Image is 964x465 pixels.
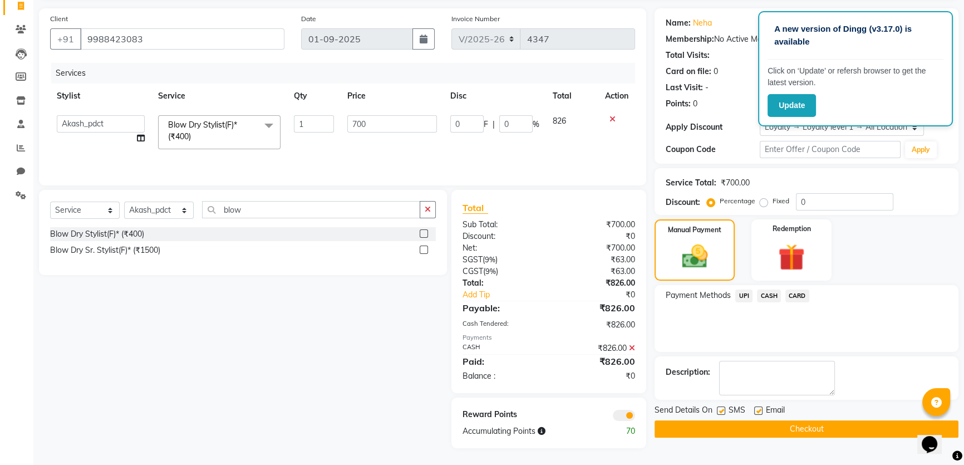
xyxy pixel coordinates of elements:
[484,119,488,130] span: F
[202,201,420,218] input: Search or Scan
[714,66,718,77] div: 0
[655,420,958,438] button: Checkout
[454,409,549,421] div: Reward Points
[549,277,643,289] div: ₹826.00
[666,144,760,155] div: Coupon Code
[770,241,813,274] img: _gift.svg
[50,28,81,50] button: +91
[666,290,731,301] span: Payment Methods
[564,289,643,301] div: ₹0
[533,119,539,130] span: %
[666,33,714,45] div: Membership:
[693,98,697,110] div: 0
[549,342,643,354] div: ₹826.00
[596,425,643,437] div: 70
[168,120,237,141] span: Blow Dry Stylist(F)* (₹400)
[50,228,144,240] div: Blow Dry Stylist(F)* (₹400)
[451,14,500,24] label: Invoice Number
[917,420,953,454] iframe: chat widget
[549,355,643,368] div: ₹826.00
[668,225,721,235] label: Manual Payment
[546,84,598,109] th: Total
[454,342,549,354] div: CASH
[666,177,716,189] div: Service Total:
[757,290,781,302] span: CASH
[151,84,287,109] th: Service
[785,290,809,302] span: CARD
[549,242,643,254] div: ₹700.00
[720,196,755,206] label: Percentage
[485,267,496,276] span: 9%
[666,66,711,77] div: Card on file:
[80,28,284,50] input: Search by Name/Mobile/Email/Code
[50,84,151,109] th: Stylist
[773,196,789,206] label: Fixed
[454,242,549,254] div: Net:
[454,301,549,315] div: Payable:
[705,82,709,94] div: -
[454,266,549,277] div: ( )
[549,319,643,331] div: ₹826.00
[729,404,745,418] span: SMS
[549,254,643,266] div: ₹63.00
[666,50,710,61] div: Total Visits:
[666,366,710,378] div: Description:
[463,254,483,265] span: SGST
[549,301,643,315] div: ₹826.00
[549,266,643,277] div: ₹63.00
[773,224,811,234] label: Redemption
[735,290,752,302] span: UPI
[444,84,546,109] th: Disc
[666,121,760,133] div: Apply Discount
[454,425,597,437] div: Accumulating Points
[463,333,636,342] div: Payments
[666,98,691,110] div: Points:
[549,370,643,382] div: ₹0
[693,17,712,29] a: Neha
[463,202,488,214] span: Total
[666,197,700,208] div: Discount:
[454,355,549,368] div: Paid:
[454,319,549,331] div: Cash Tendered:
[768,65,943,89] p: Click on ‘Update’ or refersh browser to get the latest version.
[485,255,495,264] span: 9%
[341,84,444,109] th: Price
[721,177,750,189] div: ₹700.00
[463,266,483,276] span: CGST
[454,231,549,242] div: Discount:
[549,219,643,231] div: ₹700.00
[454,277,549,289] div: Total:
[454,289,565,301] a: Add Tip
[553,116,566,126] span: 826
[493,119,495,130] span: |
[666,17,691,29] div: Name:
[774,23,937,48] p: A new version of Dingg (v3.17.0) is available
[666,33,947,45] div: No Active Membership
[674,242,716,271] img: _cash.svg
[50,14,68,24] label: Client
[905,141,937,158] button: Apply
[655,404,712,418] span: Send Details On
[191,131,196,141] a: x
[549,231,643,242] div: ₹0
[454,370,549,382] div: Balance :
[598,84,635,109] th: Action
[454,219,549,231] div: Sub Total:
[454,254,549,266] div: ( )
[50,244,160,256] div: Blow Dry Sr. Stylist(F)* (₹1500)
[666,82,703,94] div: Last Visit:
[287,84,341,109] th: Qty
[766,404,785,418] span: Email
[301,14,316,24] label: Date
[51,63,643,84] div: Services
[760,141,901,158] input: Enter Offer / Coupon Code
[768,94,816,117] button: Update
